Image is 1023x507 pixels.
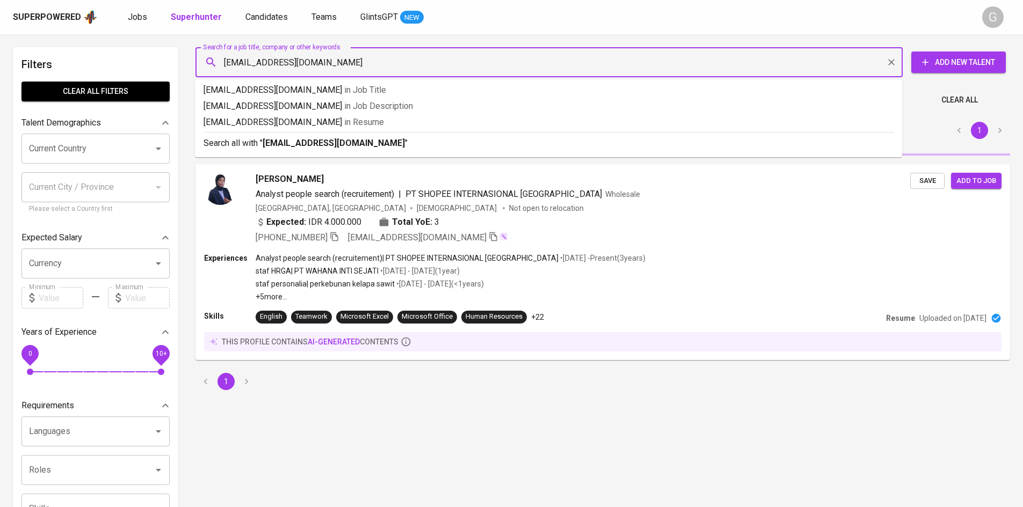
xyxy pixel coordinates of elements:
a: [PERSON_NAME]Analyst people search (recruitement)|PT SHOPEE INTERNASIONAL [GEOGRAPHIC_DATA]Wholes... [195,164,1010,360]
div: Teamwork [295,312,328,322]
nav: pagination navigation [195,373,257,390]
div: English [260,312,282,322]
a: Jobs [128,11,149,24]
span: | [398,188,401,201]
a: Teams [311,11,339,24]
p: Expected Salary [21,231,82,244]
p: Please select a Country first [29,204,162,215]
span: Add New Talent [920,56,997,69]
b: Superhunter [171,12,222,22]
button: Open [151,424,166,439]
span: [EMAIL_ADDRESS][DOMAIN_NAME] [348,232,487,243]
img: d8ff6c7faa49138da919270896154d4d.jpeg [204,173,236,205]
span: Analyst people search (recruitement) [256,189,394,199]
span: Jobs [128,12,147,22]
span: GlintsGPT [360,12,398,22]
p: [EMAIL_ADDRESS][DOMAIN_NAME] [204,116,894,129]
a: Candidates [245,11,290,24]
button: page 1 [217,373,235,390]
button: Save [910,173,945,189]
span: PT SHOPEE INTERNASIONAL [GEOGRAPHIC_DATA] [405,189,602,199]
span: Clear All [941,93,978,107]
p: Uploaded on [DATE] [919,313,986,324]
span: 10+ [155,350,166,357]
span: [PHONE_NUMBER] [256,232,328,243]
p: [EMAIL_ADDRESS][DOMAIN_NAME] [204,84,894,97]
span: Wholesale [605,190,640,199]
img: app logo [83,9,98,25]
button: Add to job [951,173,1002,189]
h6: Filters [21,56,170,73]
div: Human Resources [466,312,523,322]
span: in Resume [344,117,384,127]
span: Clear All filters [30,85,161,98]
p: Talent Demographics [21,116,101,129]
nav: pagination navigation [949,122,1010,139]
span: in Job Title [344,85,386,95]
p: Search all with " " [204,137,894,150]
input: Value [125,287,170,308]
div: Talent Demographics [21,112,170,134]
button: Open [151,141,166,156]
span: Save [916,175,939,187]
b: Expected: [266,216,306,229]
a: Superhunter [171,11,224,24]
div: Years of Experience [21,321,170,343]
p: • [DATE] - [DATE] ( 1 year ) [379,266,460,276]
div: G [982,6,1004,28]
p: Not open to relocation [509,203,584,214]
button: Open [151,462,166,477]
span: Add to job [956,175,996,187]
span: Candidates [245,12,288,22]
span: AI-generated [308,337,360,346]
p: Resume [886,313,915,324]
p: Experiences [204,253,256,263]
span: 0 [28,350,32,357]
b: Total YoE: [392,216,432,229]
button: Add New Talent [911,52,1006,73]
img: magic_wand.svg [499,232,508,241]
b: [EMAIL_ADDRESS][DOMAIN_NAME] [263,138,405,148]
div: Requirements [21,395,170,416]
span: [PERSON_NAME] [256,173,324,186]
button: Open [151,256,166,271]
a: GlintsGPT NEW [360,11,424,24]
p: staf personalia | perkebunan kelapa sawit [256,278,395,289]
p: [EMAIL_ADDRESS][DOMAIN_NAME] [204,100,894,113]
p: • [DATE] - [DATE] ( <1 years ) [395,278,484,289]
button: Clear All filters [21,82,170,101]
button: Clear [884,55,899,70]
p: this profile contains contents [222,336,398,347]
p: +5 more ... [256,291,645,302]
div: Microsoft Office [402,312,453,322]
p: Skills [204,311,256,321]
input: Value [39,287,83,308]
p: Analyst people search (recruitement) | PT SHOPEE INTERNASIONAL [GEOGRAPHIC_DATA] [256,253,558,263]
div: Expected Salary [21,227,170,248]
button: Clear All [937,90,982,110]
p: +22 [531,312,544,322]
a: Superpoweredapp logo [13,9,98,25]
p: staf HRGA | PT WAHANA INTI SEJATI [256,266,379,276]
div: Superpowered [13,11,81,24]
span: in Job Description [344,101,413,111]
div: [GEOGRAPHIC_DATA], [GEOGRAPHIC_DATA] [256,203,406,214]
span: 3 [434,216,439,229]
p: • [DATE] - Present ( 3 years ) [558,253,645,263]
p: Requirements [21,399,74,412]
div: Microsoft Excel [340,312,389,322]
span: NEW [400,12,424,23]
p: Years of Experience [21,326,97,339]
div: IDR 4.000.000 [256,216,361,229]
span: [DEMOGRAPHIC_DATA] [417,203,498,214]
span: Teams [311,12,337,22]
button: page 1 [971,122,988,139]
